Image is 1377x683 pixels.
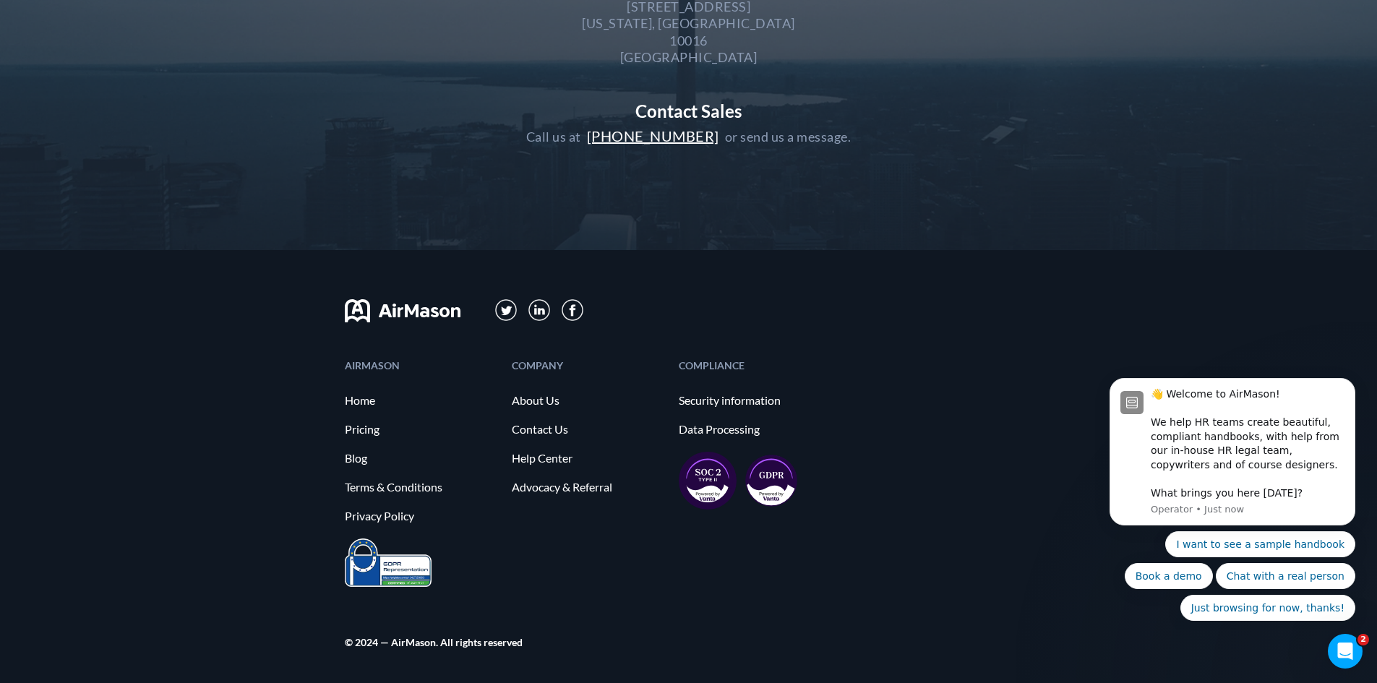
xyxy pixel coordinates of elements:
a: Security information [679,394,831,407]
span: 2 [1357,634,1369,645]
img: svg+xml;base64,PD94bWwgdmVyc2lvbj0iMS4wIiBlbmNvZGluZz0iVVRGLTgiPz4KPHN2ZyB3aWR0aD0iMzBweCIgaGVpZ2... [562,299,583,321]
div: 10016 [669,33,708,49]
button: Home [226,6,254,33]
a: [PHONE_NUMBER] [581,129,725,145]
div: Contact Sales [526,101,851,121]
a: Advocacy & Referral [512,481,664,494]
button: go back [9,6,37,33]
img: svg+xml;base64,PD94bWwgdmVyc2lvbj0iMS4wIiBlbmNvZGluZz0iVVRGLTgiPz4KPHN2ZyB3aWR0aD0iMzFweCIgaGVpZ2... [495,299,518,322]
a: Terms & Conditions [345,481,497,494]
img: Profile image for Liam [41,8,64,31]
div: Call us at or send us a message. [526,126,851,145]
div: © 2024 — AirMason. All rights reserved [345,637,523,647]
div: COMPLIANCE [679,361,831,370]
div: [GEOGRAPHIC_DATA] [620,49,758,66]
button: Send a message… [245,468,268,491]
a: About Us [512,394,664,407]
div: [US_STATE], [GEOGRAPHIC_DATA] [582,15,795,32]
div: AIRMASON [345,361,497,370]
img: gdpr-98ea35551734e2af8fd9405dbdaf8c18.svg [745,455,797,507]
iframe: Intercom live chat [1328,634,1363,669]
button: Emoji picker [222,473,233,485]
img: Profile image for Holly [82,8,105,31]
div: COMPANY [512,361,664,370]
span: [PHONE_NUMBER] [587,127,719,145]
a: Home [345,394,497,407]
textarea: Message… [15,431,274,456]
a: Contact Us [512,423,664,436]
div: Close [254,6,280,32]
a: Blog [345,452,497,465]
img: svg+xml;base64,PD94bWwgdmVyc2lvbj0iMS4wIiBlbmNvZGluZz0iVVRGLTgiPz4KPHN2ZyB3aWR0aD0iMzFweCIgaGVpZ2... [528,299,551,322]
img: prighter-certificate-eu-7c0b0bead1821e86115914626e15d079.png [345,538,432,587]
img: svg+xml;base64,PHN2ZyB3aWR0aD0iMTYwIiBoZWlnaHQ9IjMyIiB2aWV3Qm94PSIwIDAgMTYwIDMyIiBmaWxsPSJub25lIi... [345,299,460,322]
a: Help Center [512,452,664,465]
p: A few hours [122,18,178,33]
input: Your email [24,394,265,431]
iframe: Intercom notifications message [1088,365,1377,630]
a: Data Processing [679,423,831,436]
h1: AirMason [111,7,164,18]
a: Pricing [345,423,497,436]
a: Privacy Policy [345,510,497,523]
img: Profile image for Rose [61,8,85,31]
img: soc2-17851990f8204ed92eb8cdb2d5e8da73.svg [679,452,737,510]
